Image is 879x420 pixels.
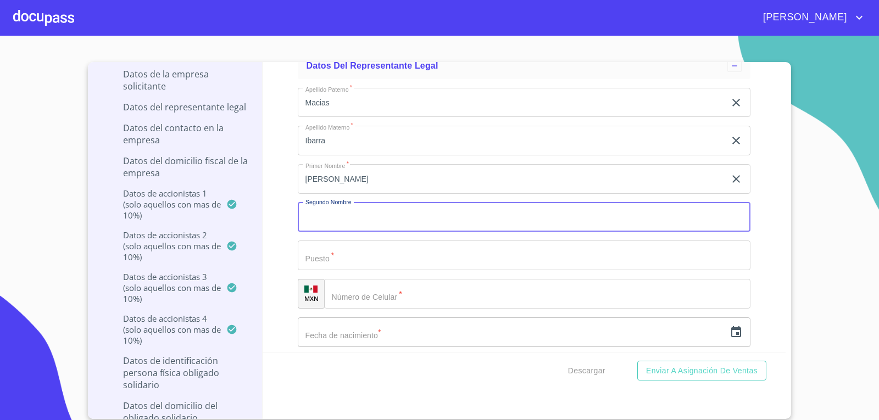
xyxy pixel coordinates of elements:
[101,313,226,346] p: Datos de accionistas 4 (solo aquellos con mas de 10%)
[564,361,610,381] button: Descargar
[637,361,766,381] button: Enviar a Asignación de Ventas
[646,364,758,378] span: Enviar a Asignación de Ventas
[755,9,866,26] button: account of current user
[101,122,249,146] p: Datos del contacto en la empresa
[101,188,226,221] p: Datos de accionistas 1 (solo aquellos con mas de 10%)
[755,9,853,26] span: [PERSON_NAME]
[101,101,249,113] p: Datos del representante legal
[730,96,743,109] button: clear input
[298,53,751,79] div: Datos del representante legal
[730,172,743,186] button: clear input
[101,355,249,391] p: Datos de Identificación Persona Física Obligado Solidario
[304,294,319,303] p: MXN
[307,61,438,70] span: Datos del representante legal
[101,155,249,179] p: Datos del domicilio fiscal de la empresa
[101,229,226,262] p: Datos de accionistas 2 (solo aquellos con mas de 10%)
[101,68,249,92] p: Datos de la empresa solicitante
[730,134,743,147] button: clear input
[304,285,318,293] img: R93DlvwvvjP9fbrDwZeCRYBHk45OWMq+AAOlFVsxT89f82nwPLnD58IP7+ANJEaWYhP0Tx8kkA0WlQMPQsAAgwAOmBj20AXj6...
[568,364,605,378] span: Descargar
[101,271,226,304] p: Datos de accionistas 3 (solo aquellos con mas de 10%)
